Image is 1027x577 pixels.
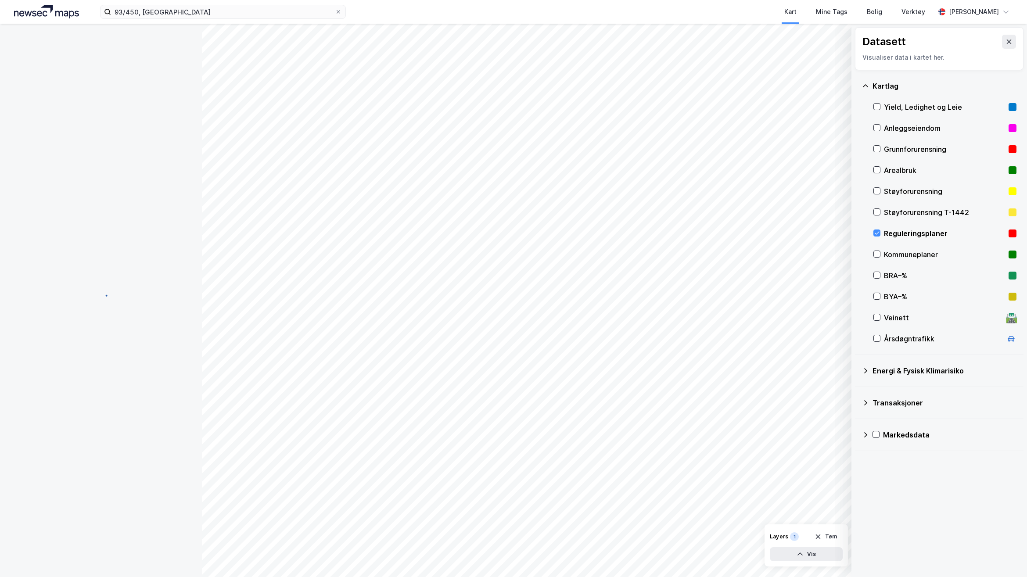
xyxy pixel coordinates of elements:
div: Markedsdata [883,430,1016,440]
div: BYA–% [884,291,1005,302]
div: Årsdøgntrafikk [884,333,1002,344]
div: Støyforurensning [884,186,1005,197]
button: Vis [770,547,843,561]
div: Kontrollprogram for chat [983,535,1027,577]
button: Tøm [809,530,843,544]
div: Energi & Fysisk Klimarisiko [873,366,1016,376]
div: 1 [790,532,799,541]
img: spinner.a6d8c91a73a9ac5275cf975e30b51cfb.svg [94,288,108,302]
input: Søk på adresse, matrikkel, gårdeiere, leietakere eller personer [111,5,335,18]
div: [PERSON_NAME] [949,7,999,17]
div: Transaksjoner [873,398,1016,408]
div: Støyforurensning T-1442 [884,207,1005,218]
div: 🛣️ [1005,312,1017,323]
div: Kart [784,7,797,17]
div: Mine Tags [816,7,847,17]
div: Reguleringsplaner [884,228,1005,239]
div: Yield, Ledighet og Leie [884,102,1005,112]
div: Veinett [884,312,1002,323]
div: Kartlag [873,81,1016,91]
div: BRA–% [884,270,1005,281]
div: Bolig [867,7,882,17]
div: Kommuneplaner [884,249,1005,260]
div: Verktøy [901,7,925,17]
div: Layers [770,533,788,540]
div: Arealbruk [884,165,1005,176]
div: Visualiser data i kartet her. [862,52,1016,63]
div: Grunnforurensning [884,144,1005,154]
div: Datasett [862,35,906,49]
img: logo.a4113a55bc3d86da70a041830d287a7e.svg [14,5,79,18]
div: Anleggseiendom [884,123,1005,133]
iframe: Chat Widget [983,535,1027,577]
